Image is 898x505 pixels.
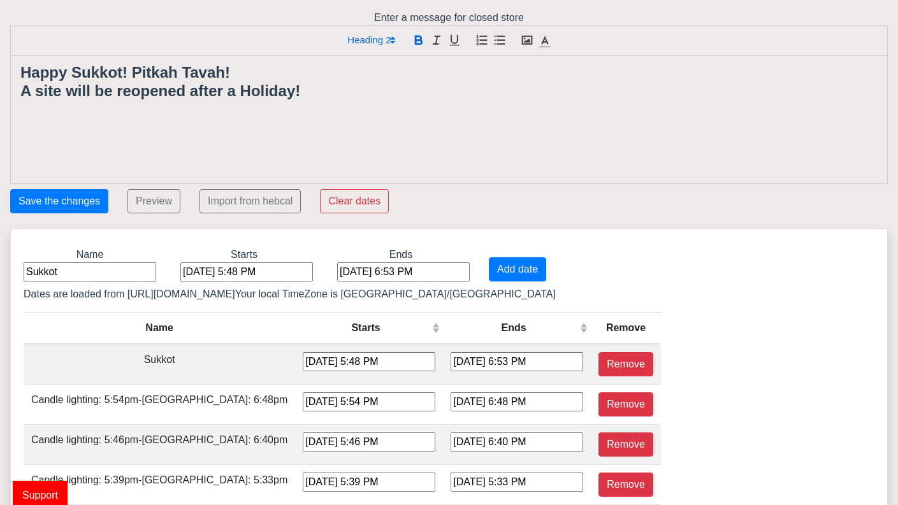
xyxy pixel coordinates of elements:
button: Save the changes [10,189,108,213]
button: Clear dates [320,189,389,213]
button: Preview [127,189,180,213]
div: Name [31,320,287,336]
button: Remove [598,392,653,416]
td: Candle lighting: 5:46pm-[GEOGRAPHIC_DATA]: 6:40pm [24,425,295,465]
strong: Happy Sukkot! Pitkah Tavah! [20,64,230,81]
button: Remove [598,432,653,457]
td: Sukkot [24,344,295,385]
button: Import from hebcal [199,189,301,213]
button: Remove [598,352,653,376]
p: Your local TimeZone is [GEOGRAPHIC_DATA]/[GEOGRAPHIC_DATA] [24,287,556,302]
span: Dates are loaded from [URL][DOMAIN_NAME] [24,288,235,299]
button: Remove [598,473,653,497]
button: Add date [489,257,546,281]
div: Ends [451,320,577,336]
input: Rosh Ashana [24,262,156,281]
div: Starts [303,320,429,336]
div: Starts [166,247,322,281]
div: Remove [598,320,653,336]
div: Name [14,247,166,281]
td: Candle lighting: 5:54pm-[GEOGRAPHIC_DATA]: 6:48pm [24,385,295,425]
strong: A site will be reopened after a Holiday! [20,82,300,99]
div: Enter a message for closed store [1,10,897,184]
div: Ends [322,247,479,281]
td: Candle lighting: 5:39pm-[GEOGRAPHIC_DATA]: 5:33pm [24,465,295,505]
